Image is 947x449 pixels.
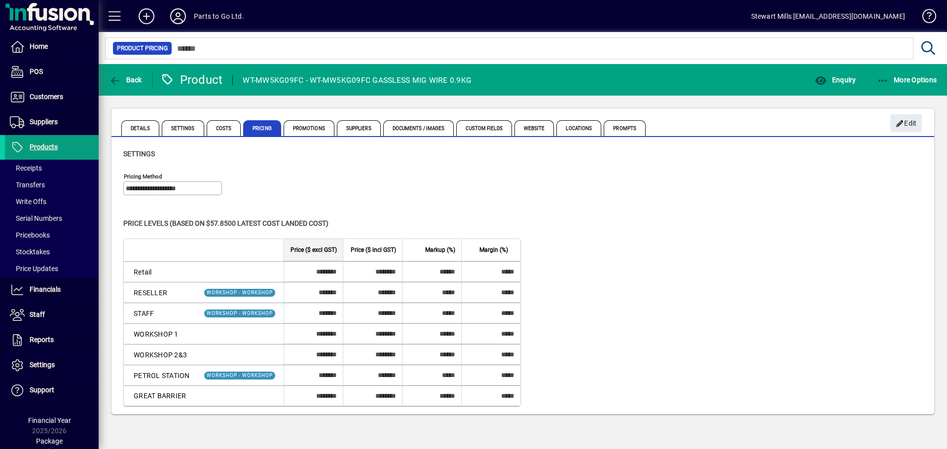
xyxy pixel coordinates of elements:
span: Serial Numbers [10,214,62,222]
a: Pricebooks [5,227,99,243]
a: Settings [5,353,99,378]
span: Details [121,120,159,136]
span: WORKSHOP - WORKSHOP [207,290,273,295]
mat-label: Pricing method [124,173,162,180]
span: Transfers [10,181,45,189]
button: Add [131,7,162,25]
span: Products [30,143,58,151]
span: Pricebooks [10,231,50,239]
a: Support [5,378,99,403]
div: Stewart Mills [EMAIL_ADDRESS][DOMAIN_NAME] [751,8,905,24]
app-page-header-button: Back [99,71,153,89]
button: More Options [874,71,940,89]
a: Knowledge Base [915,2,935,34]
span: Pricing [243,120,281,136]
span: WORKSHOP - WORKSHOP [207,373,273,378]
a: Staff [5,303,99,327]
span: Home [30,42,48,50]
span: Package [36,437,63,445]
span: Suppliers [30,118,58,126]
button: Enquiry [812,71,858,89]
a: Reports [5,328,99,352]
a: Serial Numbers [5,210,99,227]
span: Staff [30,311,45,318]
span: Write Offs [10,198,46,206]
span: Promotions [284,120,334,136]
a: Transfers [5,176,99,193]
div: Product [160,72,223,88]
span: More Options [877,76,937,84]
span: Price ($ excl GST) [291,244,337,255]
span: Settings [123,150,155,158]
span: WORKSHOP - WORKSHOP [207,311,273,316]
td: WORKSHOP 1 [124,323,196,344]
div: Parts to Go Ltd. [194,8,244,24]
span: Settings [30,361,55,369]
span: Documents / Images [383,120,454,136]
a: Stocktakes [5,243,99,260]
span: POS [30,68,43,75]
span: Locations [556,120,601,136]
a: Home [5,35,99,59]
button: Edit [890,114,922,132]
span: Stocktakes [10,248,50,256]
span: Back [109,76,142,84]
span: Custom Fields [456,120,511,136]
a: POS [5,60,99,84]
td: Retail [124,261,196,282]
span: Enquiry [815,76,856,84]
span: Website [514,120,554,136]
span: Price Updates [10,265,58,273]
span: Price levels (based on $57.8500 Latest cost landed cost) [123,219,328,227]
td: WORKSHOP 2&3 [124,344,196,365]
a: Write Offs [5,193,99,210]
a: Suppliers [5,110,99,135]
span: Costs [207,120,241,136]
span: Product Pricing [117,43,168,53]
button: Back [107,71,145,89]
span: Financial Year [28,416,71,424]
span: Price ($ incl GST) [351,244,396,255]
button: Profile [162,7,194,25]
span: Margin (%) [479,244,508,255]
td: RESELLER [124,282,196,303]
td: PETROL STATION [124,365,196,385]
a: Financials [5,277,99,302]
span: Receipts [10,164,42,172]
span: Support [30,386,54,394]
a: Customers [5,85,99,109]
a: Receipts [5,160,99,176]
td: GREAT BARRIER [124,385,196,406]
span: Markup (%) [425,244,455,255]
span: Customers [30,93,63,101]
td: STAFF [124,303,196,323]
span: Edit [896,115,917,132]
span: Financials [30,285,61,293]
div: WT-MW5KG09FC - WT-MW5KG09FC GASSLESS MIG WIRE 0.9KG [243,72,472,88]
span: Prompts [604,120,646,136]
span: Settings [162,120,204,136]
span: Reports [30,336,54,344]
span: Suppliers [337,120,381,136]
a: Price Updates [5,260,99,277]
